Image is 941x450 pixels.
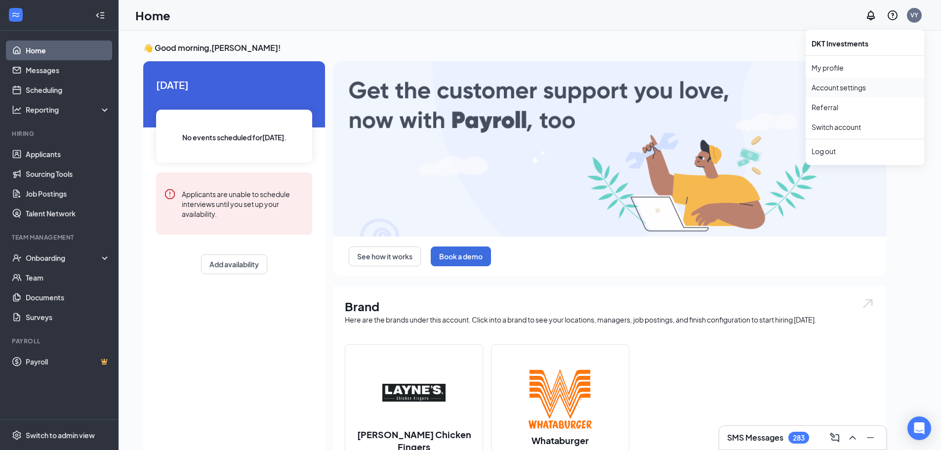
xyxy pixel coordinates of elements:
[135,7,170,24] h1: Home
[12,129,108,138] div: Hiring
[26,268,110,287] a: Team
[26,430,95,440] div: Switch to admin view
[12,253,22,263] svg: UserCheck
[164,188,176,200] svg: Error
[26,80,110,100] a: Scheduling
[847,432,859,444] svg: ChevronUp
[522,434,599,447] h2: Whataburger
[727,432,783,443] h3: SMS Messages
[862,430,878,446] button: Minimize
[12,233,108,242] div: Team Management
[861,298,874,309] img: open.6027fd2a22e1237b5b06.svg
[12,337,108,345] div: Payroll
[812,82,918,92] a: Account settings
[12,430,22,440] svg: Settings
[529,367,592,430] img: Whataburger
[26,144,110,164] a: Applicants
[26,41,110,60] a: Home
[333,61,886,237] img: payroll-large.gif
[26,352,110,371] a: PayrollCrown
[829,432,841,444] svg: ComposeMessage
[812,102,918,112] a: Referral
[349,246,421,266] button: See how it works
[845,430,860,446] button: ChevronUp
[345,315,874,325] div: Here are the brands under this account. Click into a brand to see your locations, managers, job p...
[26,60,110,80] a: Messages
[156,77,312,92] span: [DATE]
[95,10,105,20] svg: Collapse
[827,430,843,446] button: ComposeMessage
[26,287,110,307] a: Documents
[26,307,110,327] a: Surveys
[11,10,21,20] svg: WorkstreamLogo
[26,253,102,263] div: Onboarding
[907,416,931,440] div: Open Intercom Messenger
[201,254,267,274] button: Add availability
[910,11,918,19] div: VY
[345,298,874,315] h1: Brand
[865,9,877,21] svg: Notifications
[812,123,861,131] a: Switch account
[806,34,924,53] div: DKT Investments
[26,105,111,115] div: Reporting
[143,42,886,53] h3: 👋 Good morning, [PERSON_NAME] !
[812,146,918,156] div: Log out
[26,204,110,223] a: Talent Network
[864,432,876,444] svg: Minimize
[431,246,491,266] button: Book a demo
[382,361,446,424] img: Layne's Chicken Fingers
[182,132,286,143] span: No events scheduled for [DATE] .
[887,9,899,21] svg: QuestionInfo
[182,188,304,219] div: Applicants are unable to schedule interviews until you set up your availability.
[793,434,805,442] div: 283
[26,164,110,184] a: Sourcing Tools
[12,105,22,115] svg: Analysis
[26,184,110,204] a: Job Postings
[812,63,918,73] a: My profile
